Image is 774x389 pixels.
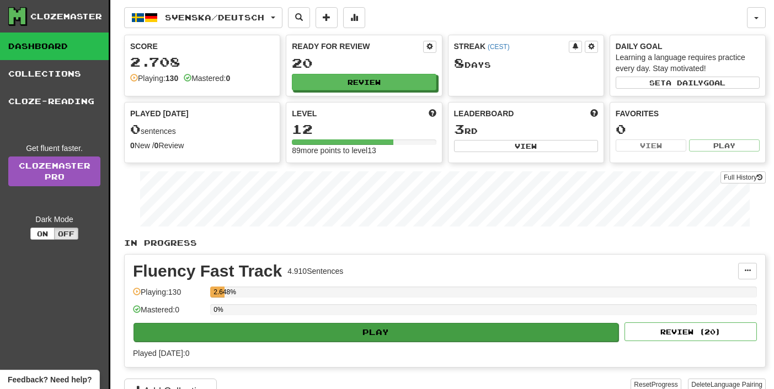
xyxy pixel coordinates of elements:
span: 8 [454,55,465,71]
button: Seta dailygoal [616,77,760,89]
button: View [616,139,686,152]
strong: 130 [166,74,178,83]
span: Played [DATE] [130,108,189,119]
span: Level [292,108,317,119]
button: Play [134,323,618,342]
p: In Progress [124,237,766,248]
span: Played [DATE]: 0 [133,349,189,358]
button: Play [689,139,760,152]
div: Streak [454,41,569,52]
button: Review [292,74,436,90]
div: Clozemaster [30,11,102,22]
div: Daily Goal [616,41,760,52]
button: Off [54,228,78,240]
div: 2.648% [213,287,225,298]
span: Leaderboard [454,108,514,119]
div: 89 more points to level 13 [292,145,436,156]
span: Score more points to level up [429,108,436,119]
button: On [30,228,55,240]
button: Svenska/Deutsch [124,7,282,28]
div: rd [454,122,598,137]
div: Get fluent faster. [8,143,100,154]
div: 20 [292,56,436,70]
a: (CEST) [488,43,510,51]
button: Review (20) [624,322,757,341]
div: 2.708 [130,55,274,69]
span: a daily [666,79,703,87]
button: View [454,140,598,152]
strong: 0 [130,141,135,150]
button: Add sentence to collection [316,7,338,28]
div: Score [130,41,274,52]
button: More stats [343,7,365,28]
span: Svenska / Deutsch [165,13,264,22]
div: Mastered: 0 [133,304,205,322]
div: 0 [616,122,760,136]
div: 12 [292,122,436,136]
span: Open feedback widget [8,374,92,385]
div: Playing: 130 [133,287,205,305]
span: This week in points, UTC [590,108,598,119]
div: Dark Mode [8,214,100,225]
div: Mastered: [184,73,230,84]
button: Full History [720,171,766,183]
span: Progress [652,381,678,388]
span: 3 [454,121,465,137]
button: Search sentences [288,7,310,28]
strong: 0 [226,74,230,83]
a: ClozemasterPro [8,156,100,186]
div: Playing: [130,73,178,84]
span: 0 [130,121,141,137]
div: Ready for Review [292,41,423,52]
div: Day s [454,56,598,71]
div: Fluency Fast Track [133,263,282,279]
div: Learning a language requires practice every day. Stay motivated! [616,52,760,74]
div: 4.910 Sentences [287,266,343,277]
strong: 0 [154,141,159,150]
div: Favorites [616,108,760,119]
span: Language Pairing [711,381,762,388]
div: New / Review [130,140,274,151]
div: sentences [130,122,274,137]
